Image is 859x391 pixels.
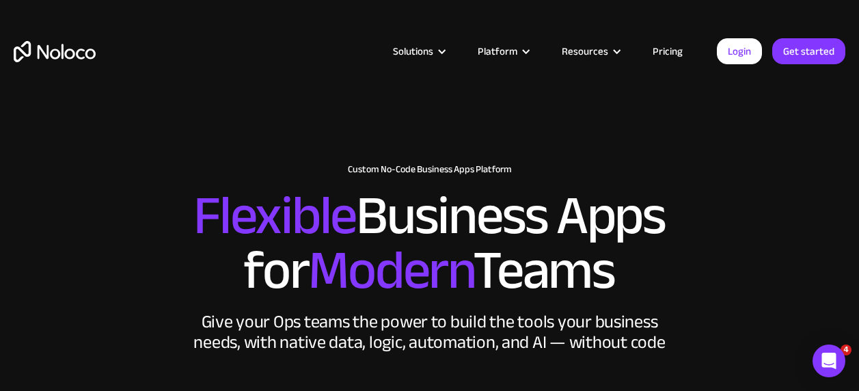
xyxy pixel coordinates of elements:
div: Solutions [393,42,433,60]
h2: Business Apps for Teams [14,189,845,298]
div: Solutions [376,42,461,60]
div: Resources [545,42,636,60]
div: Platform [478,42,517,60]
div: Open Intercom Messenger [813,345,845,377]
h1: Custom No-Code Business Apps Platform [14,164,845,175]
a: Get started [772,38,845,64]
a: Login [717,38,762,64]
div: Give your Ops teams the power to build the tools your business needs, with native data, logic, au... [191,312,669,353]
span: Modern [308,219,473,321]
div: Resources [562,42,608,60]
span: Flexible [193,165,356,267]
a: home [14,41,96,62]
a: Pricing [636,42,700,60]
span: 4 [841,345,851,355]
div: Platform [461,42,545,60]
